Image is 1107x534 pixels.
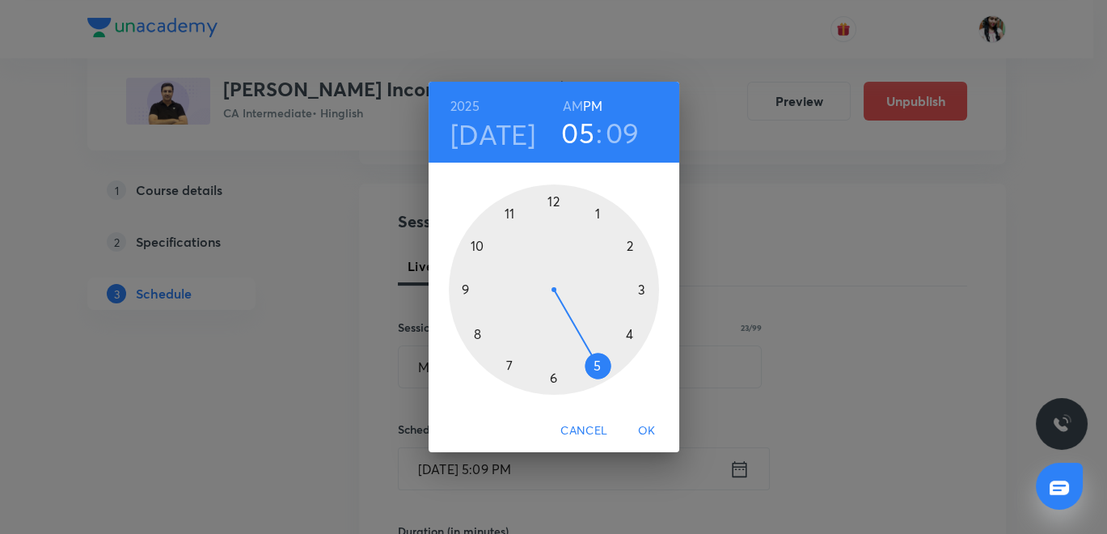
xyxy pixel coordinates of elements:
[450,117,536,151] button: [DATE]
[561,116,594,150] button: 05
[563,95,583,117] button: AM
[450,95,480,117] button: 2025
[583,95,602,117] button: PM
[596,116,602,150] h3: :
[560,421,607,441] span: Cancel
[554,416,614,446] button: Cancel
[627,421,666,441] span: OK
[621,416,673,446] button: OK
[606,116,640,150] button: 09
